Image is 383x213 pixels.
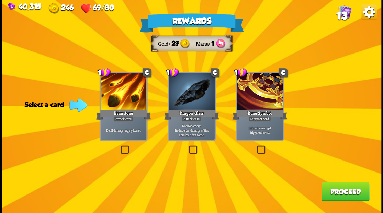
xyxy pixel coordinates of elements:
[195,40,211,47] div: Mana
[96,108,151,121] div: Brimstone
[69,98,87,112] img: Indicator_Arrow.png
[102,128,145,132] p: Deal damage. Apply weak.
[337,4,351,19] img: Cards_Icon.png
[322,182,369,201] button: Proceed
[181,116,201,121] div: Attack card
[158,40,171,47] div: Gold
[171,40,179,47] span: 27
[25,100,85,108] div: Select a card
[139,13,244,32] div: Rewards
[48,3,59,13] img: Gold.png
[170,123,213,137] p: Deal damage. Reduce the damage of this card by 2 this battle.
[81,3,114,13] div: Health
[93,3,114,11] span: 69/80
[143,68,151,77] div: C
[211,68,219,77] div: C
[232,108,287,121] div: Rune Symbol
[211,40,214,47] span: 1
[113,116,133,121] div: Attack card
[234,68,247,77] div: 1
[216,39,225,48] img: Mana_Points.png
[112,128,113,132] b: 6
[279,68,288,77] div: C
[248,116,271,121] div: Support card
[238,126,281,134] p: Infused runes get triggered twice.
[61,3,74,11] span: 246
[361,4,377,20] img: Options_Button.png
[166,68,179,77] div: 1
[336,10,347,21] span: 13
[180,39,190,48] img: Gold.png
[98,68,111,77] div: 1
[8,2,41,11] div: Gems
[132,128,133,132] b: 1
[337,4,351,20] div: View all the cards in your deck
[164,108,219,121] div: Dragon Glass
[8,3,15,10] img: Gem.png
[81,3,91,13] img: Heart.png
[48,3,73,13] div: Gold
[188,123,191,128] b: 12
